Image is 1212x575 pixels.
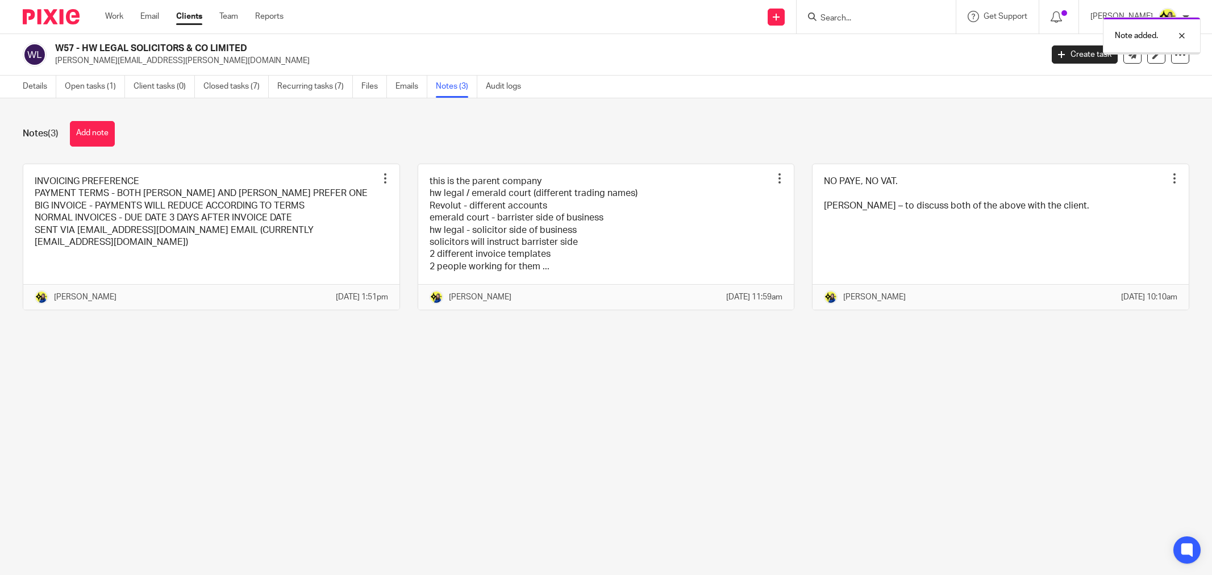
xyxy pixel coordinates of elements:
a: Email [140,11,159,22]
img: svg%3E [23,43,47,66]
a: Clients [176,11,202,22]
p: [PERSON_NAME] [843,291,906,303]
span: (3) [48,129,59,138]
a: Work [105,11,123,22]
img: Bobo-Starbridge%201.jpg [824,290,838,304]
a: Details [23,76,56,98]
p: [DATE] 10:10am [1121,291,1177,303]
a: Audit logs [486,76,530,98]
p: [DATE] 11:59am [726,291,782,303]
a: Client tasks (0) [134,76,195,98]
p: [PERSON_NAME] [449,291,511,303]
a: Create task [1052,45,1118,64]
p: Note added. [1115,30,1158,41]
img: Bobo-Starbridge%201.jpg [1159,8,1177,26]
a: Emails [395,76,427,98]
p: [PERSON_NAME][EMAIL_ADDRESS][PERSON_NAME][DOMAIN_NAME] [55,55,1035,66]
p: [PERSON_NAME] [54,291,116,303]
img: Bobo-Starbridge%201.jpg [430,290,443,304]
a: Open tasks (1) [65,76,125,98]
button: Add note [70,121,115,147]
a: Files [361,76,387,98]
p: [DATE] 1:51pm [336,291,388,303]
a: Recurring tasks (7) [277,76,353,98]
h1: Notes [23,128,59,140]
a: Closed tasks (7) [203,76,269,98]
a: Team [219,11,238,22]
a: Notes (3) [436,76,477,98]
img: Bobo-Starbridge%201.jpg [35,290,48,304]
img: Pixie [23,9,80,24]
a: Reports [255,11,284,22]
h2: W57 - HW LEGAL SOLICITORS & CO LIMITED [55,43,839,55]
